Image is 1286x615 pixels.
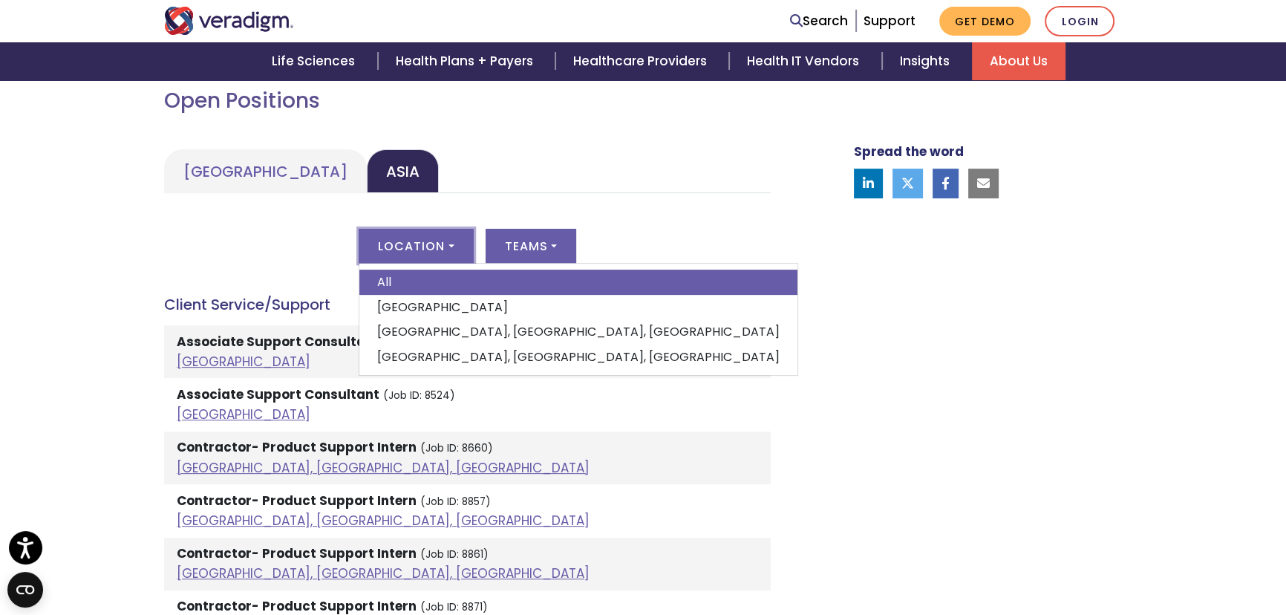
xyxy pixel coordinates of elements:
strong: Contractor- Product Support Intern [177,597,417,615]
a: Login [1045,6,1114,36]
a: Support [864,12,915,30]
img: Veradigm logo [164,7,294,35]
small: (Job ID: 8857) [420,495,491,509]
a: [GEOGRAPHIC_DATA] [359,295,797,320]
strong: Spread the word [854,143,964,160]
a: Insights [882,42,972,80]
a: [GEOGRAPHIC_DATA] [177,406,310,423]
strong: Associate Support Consultant [177,385,379,403]
button: Teams [486,229,576,263]
a: Health IT Vendors [729,42,881,80]
a: Health Plans + Payers [378,42,555,80]
a: [GEOGRAPHIC_DATA], [GEOGRAPHIC_DATA], [GEOGRAPHIC_DATA] [177,459,590,477]
a: Life Sciences [254,42,377,80]
a: Asia [367,149,439,193]
strong: Contractor- Product Support Intern [177,544,417,562]
a: All [359,270,797,295]
small: (Job ID: 8524) [383,388,455,403]
a: Search [790,11,848,31]
strong: Contractor- Product Support Intern [177,438,417,456]
small: (Job ID: 8861) [420,547,489,562]
h4: Client Service/Support [164,296,771,313]
button: Open CMP widget [7,572,43,608]
a: [GEOGRAPHIC_DATA] [177,353,310,371]
strong: Contractor- Product Support Intern [177,492,417,510]
a: About Us [972,42,1065,80]
a: Healthcare Providers [555,42,729,80]
a: [GEOGRAPHIC_DATA], [GEOGRAPHIC_DATA], [GEOGRAPHIC_DATA] [359,319,797,345]
a: Get Demo [939,7,1031,36]
a: [GEOGRAPHIC_DATA] [164,149,367,193]
h2: Open Positions [164,88,771,114]
small: (Job ID: 8660) [420,441,493,455]
a: [GEOGRAPHIC_DATA], [GEOGRAPHIC_DATA], [GEOGRAPHIC_DATA] [177,564,590,582]
button: Location [359,229,473,263]
a: [GEOGRAPHIC_DATA], [GEOGRAPHIC_DATA], [GEOGRAPHIC_DATA] [177,512,590,530]
small: (Job ID: 8871) [420,600,488,614]
a: [GEOGRAPHIC_DATA], [GEOGRAPHIC_DATA], [GEOGRAPHIC_DATA] [359,345,797,370]
strong: Associate Support Consultant [177,333,379,351]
